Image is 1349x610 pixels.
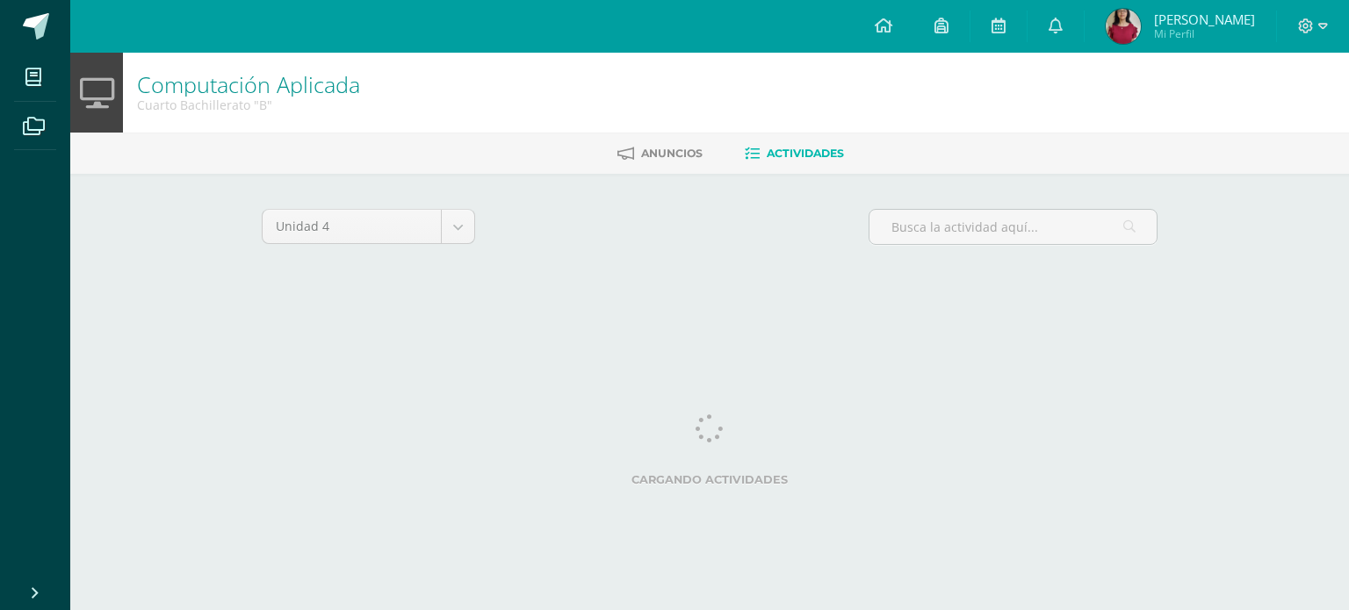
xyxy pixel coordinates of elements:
span: Mi Perfil [1154,26,1255,41]
input: Busca la actividad aquí... [869,210,1157,244]
a: Unidad 4 [263,210,474,243]
span: [PERSON_NAME] [1154,11,1255,28]
a: Anuncios [617,140,703,168]
label: Cargando actividades [262,473,1158,486]
span: Unidad 4 [276,210,428,243]
div: Cuarto Bachillerato 'B' [137,97,360,113]
img: 8a3005469a8e920fdccaf29c4afd771f.png [1106,9,1141,44]
span: Actividades [767,147,844,160]
h1: Computación Aplicada [137,72,360,97]
span: Anuncios [641,147,703,160]
a: Actividades [745,140,844,168]
a: Computación Aplicada [137,69,360,99]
